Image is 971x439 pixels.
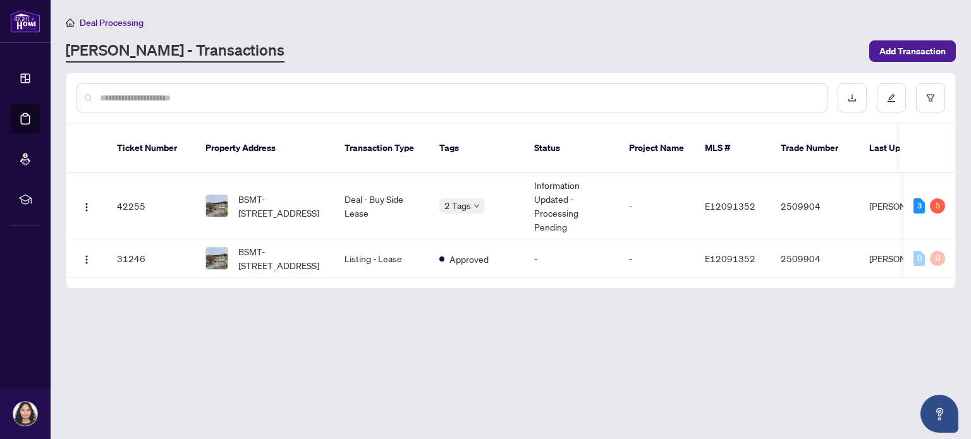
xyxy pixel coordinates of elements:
[10,9,40,33] img: logo
[838,83,867,112] button: download
[524,239,619,278] td: -
[334,173,429,239] td: Deal - Buy Side Lease
[76,248,97,268] button: Logo
[619,173,695,239] td: -
[334,124,429,173] th: Transaction Type
[82,255,92,265] img: Logo
[107,239,195,278] td: 31246
[859,239,954,278] td: [PERSON_NAME]
[76,196,97,216] button: Logo
[916,83,945,112] button: filter
[444,198,471,213] span: 2 Tags
[429,124,524,173] th: Tags
[449,252,489,266] span: Approved
[524,173,619,239] td: Information Updated - Processing Pending
[524,124,619,173] th: Status
[705,253,755,264] span: E12091352
[66,18,75,27] span: home
[206,248,228,269] img: thumbnail-img
[771,239,859,278] td: 2509904
[619,124,695,173] th: Project Name
[879,41,946,61] span: Add Transaction
[107,124,195,173] th: Ticket Number
[848,93,857,102] span: download
[195,124,334,173] th: Property Address
[82,202,92,212] img: Logo
[206,195,228,217] img: thumbnail-img
[859,173,954,239] td: [PERSON_NAME]
[238,244,324,272] span: BSMT-[STREET_ADDRESS]
[771,173,859,239] td: 2509904
[926,93,935,102] span: filter
[877,83,906,112] button: edit
[619,239,695,278] td: -
[705,200,755,212] span: E12091352
[930,198,945,213] div: 5
[334,239,429,278] td: Listing - Lease
[887,93,896,102] span: edit
[107,173,195,239] td: 42255
[473,203,480,209] span: down
[66,40,284,63] a: [PERSON_NAME] - Transactions
[771,124,859,173] th: Trade Number
[695,124,771,173] th: MLS #
[913,198,925,213] div: 3
[238,192,324,220] span: BSMT-[STREET_ADDRESS]
[920,395,958,433] button: Open asap
[869,40,956,62] button: Add Transaction
[930,251,945,266] div: 0
[913,251,925,266] div: 0
[859,124,954,173] th: Last Updated By
[13,402,37,426] img: Profile Icon
[80,17,144,28] span: Deal Processing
